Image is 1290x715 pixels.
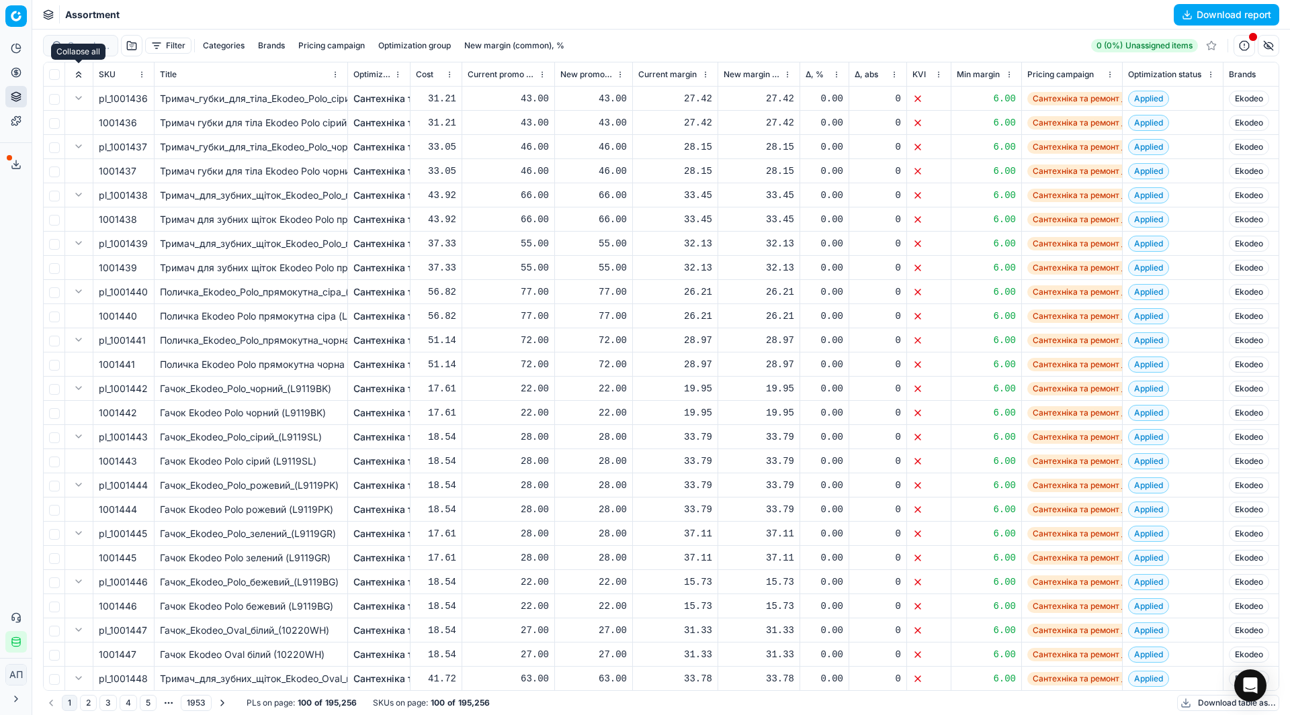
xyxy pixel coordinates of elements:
[416,261,456,275] div: 37.33
[160,285,342,299] div: Поличка_Ekodeo_Polo_прямокутна_сіра_(L9118SL)
[353,261,455,275] a: Сантехніка та ремонт
[957,116,1016,130] div: 6.00
[638,261,712,275] div: 32.13
[416,358,456,371] div: 51.14
[560,69,613,80] span: New promo price
[855,69,878,80] span: Δ, abs
[724,213,794,226] div: 33.45
[71,66,87,83] button: Expand all
[353,285,455,299] a: Сантехніка та ремонт
[806,116,843,130] div: 0.00
[468,309,549,323] div: 77.00
[560,140,627,154] div: 46.00
[957,189,1016,202] div: 6.00
[724,285,794,299] div: 26.21
[80,695,97,711] button: 2
[325,698,357,708] strong: 195,256
[957,430,1016,444] div: 6.00
[353,600,455,613] a: Сантехніка та ремонт
[638,189,712,202] div: 33.45
[353,189,455,202] a: Сантехніка та ремонт
[214,695,230,711] button: Go to next page
[468,140,549,154] div: 46.00
[71,138,87,154] button: Expand
[1128,453,1169,469] span: Applied
[1027,261,1160,275] span: Сантехніка та ремонт _ Margin
[1027,92,1160,105] span: Сантехніка та ремонт _ Margin
[806,213,843,226] div: 0.00
[99,189,148,202] span: pl_1001438
[468,237,549,250] div: 55.00
[120,695,137,711] button: 4
[1027,285,1160,299] span: Сантехніка та ремонт _ Margin
[416,455,456,468] div: 18.54
[638,213,712,226] div: 33.45
[855,382,901,395] div: 0
[806,164,843,178] div: 0.00
[353,527,455,540] a: Сантехніка та ремонт
[1174,4,1279,26] button: Download report
[253,38,290,54] button: Brands
[65,8,120,21] span: Assortment
[140,695,157,711] button: 5
[724,189,794,202] div: 33.45
[99,69,116,80] span: SKU
[62,695,77,711] button: 1
[806,69,824,80] span: Δ, %
[1229,332,1269,348] span: Ekodeo
[160,189,342,202] div: Тримач_для_зубних_щіток_Ekodeo_Polo_прямий_сірий_(L9117SL)
[1229,163,1269,179] span: Ekodeo
[1229,260,1269,276] span: Ekodeo
[560,406,627,420] div: 22.00
[855,334,901,347] div: 0
[71,670,87,686] button: Expand
[160,261,342,275] div: Тримач для зубних щіток Ekodeo Polo прямий чорний (L9117ВК)
[806,479,843,492] div: 0.00
[1125,40,1193,51] span: Unassigned items
[458,698,490,708] strong: 195,256
[353,406,455,420] a: Сантехніка та ремонт
[1027,237,1160,250] span: Сантехніка та ремонт _ Margin
[468,261,549,275] div: 55.00
[99,358,135,371] span: 1001441
[638,479,712,492] div: 33.79
[855,285,901,299] div: 0
[468,164,549,178] div: 46.00
[806,406,843,420] div: 0.00
[957,237,1016,250] div: 6.00
[957,309,1016,323] div: 6.00
[353,358,455,371] a: Сантехніка та ремонт
[160,455,342,468] div: Гачок Ekodeo Polo сірий (L9119SL)
[855,309,901,323] div: 0
[71,235,87,251] button: Expand
[99,285,148,299] span: pl_1001440
[468,455,549,468] div: 28.00
[468,479,549,492] div: 28.00
[1128,332,1169,348] span: Applied
[1229,236,1269,252] span: Ekodeo
[431,698,445,708] strong: 100
[416,382,456,395] div: 17.61
[1128,91,1169,107] span: Applied
[1229,453,1269,469] span: Ekodeo
[468,334,549,347] div: 72.00
[1027,455,1160,468] span: Сантехніка та ремонт _ Margin
[1229,187,1269,203] span: Ekodeo
[638,430,712,444] div: 33.79
[99,430,148,444] span: pl_1001443
[353,551,455,565] a: Сантехніка та ремонт
[416,69,433,80] span: Cost
[806,382,843,395] div: 0.00
[638,309,712,323] div: 26.21
[353,648,455,661] a: Сантехніка та ремонт
[638,237,712,250] div: 32.13
[957,140,1016,154] div: 6.00
[724,69,781,80] span: New margin (common), %
[1128,163,1169,179] span: Applied
[1229,405,1269,421] span: Ekodeo
[298,698,312,708] strong: 100
[353,237,455,250] a: Сантехніка та ремонт
[957,213,1016,226] div: 6.00
[1128,405,1169,421] span: Applied
[560,334,627,347] div: 72.00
